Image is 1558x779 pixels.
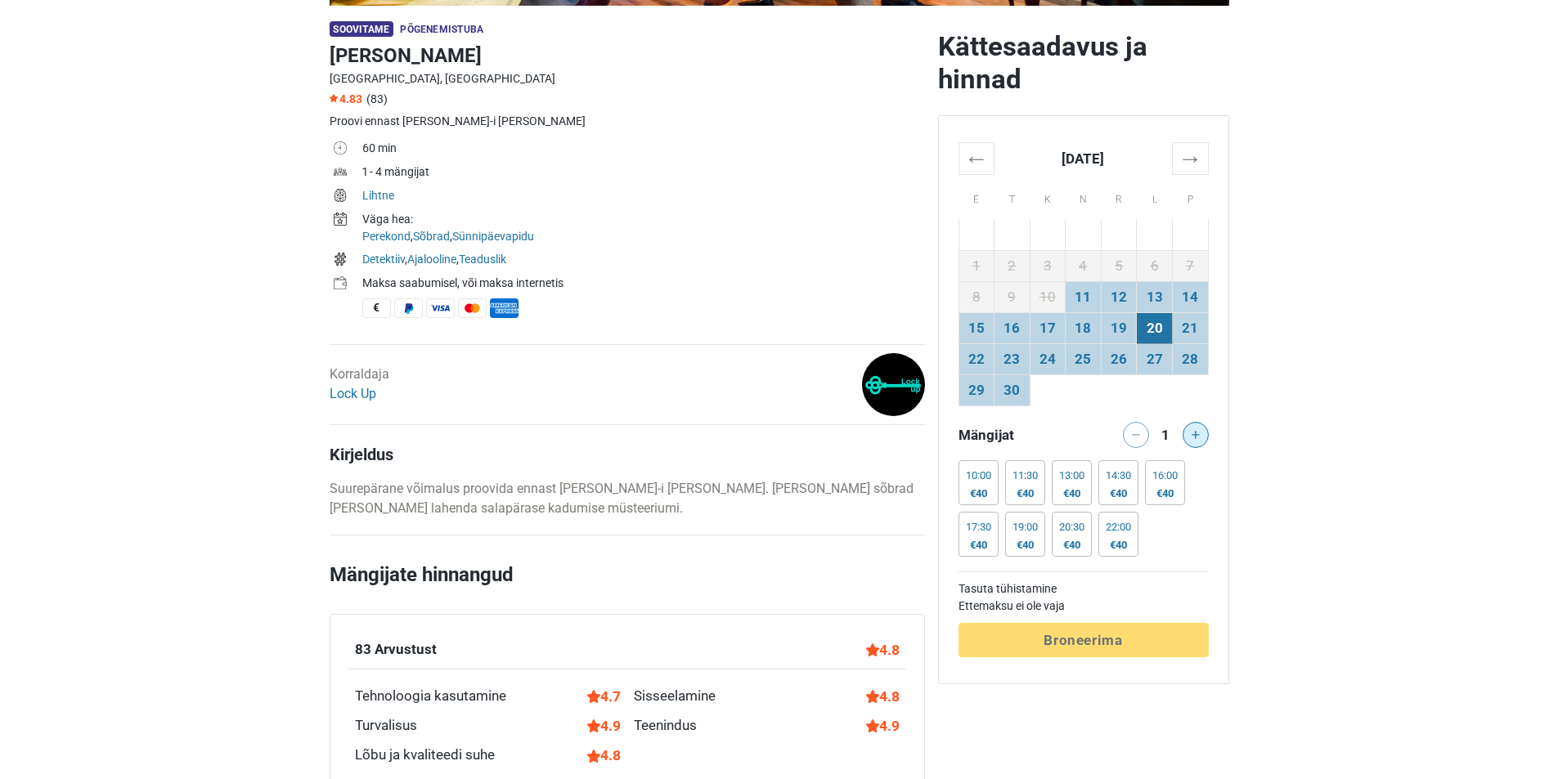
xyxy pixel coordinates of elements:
[1172,281,1208,312] td: 14
[1172,174,1208,219] th: P
[959,343,995,374] td: 22
[1059,487,1084,500] div: €40
[1101,343,1137,374] td: 26
[426,298,455,318] span: Visa
[362,253,405,266] a: Detektiiv
[330,479,925,518] p: Suurepärane võimalus proovida ennast [PERSON_NAME]-i [PERSON_NAME]. [PERSON_NAME] sõbrad [PERSON_...
[1030,343,1066,374] td: 24
[1137,312,1173,343] td: 20
[1030,250,1066,281] td: 3
[355,686,506,707] div: Tehnoloogia kasutamine
[1152,487,1178,500] div: €40
[362,249,925,273] td: , ,
[355,639,437,660] div: 83 Arvustust
[452,230,534,243] a: Sünnipäevapidu
[966,521,991,534] div: 17:30
[995,250,1030,281] td: 2
[995,281,1030,312] td: 9
[330,70,925,87] div: [GEOGRAPHIC_DATA], [GEOGRAPHIC_DATA]
[966,539,991,552] div: €40
[634,686,716,707] div: Sisseelamine
[959,580,1209,598] td: Tasuta tühistamine
[866,686,900,707] div: 4.8
[862,353,925,416] img: 38af86134b65d0f1l.png
[330,92,362,105] span: 4.83
[995,343,1030,374] td: 23
[362,189,394,202] a: Lihtne
[1012,469,1038,482] div: 11:30
[330,560,925,614] h2: Mängijate hinnangud
[1101,174,1137,219] th: R
[959,174,995,219] th: E
[330,21,394,37] span: Soovitame
[1137,250,1173,281] td: 6
[587,686,621,707] div: 4.7
[1106,487,1131,500] div: €40
[1172,312,1208,343] td: 21
[1059,521,1084,534] div: 20:30
[1101,281,1137,312] td: 12
[330,386,376,401] a: Lock Up
[966,487,991,500] div: €40
[400,24,483,35] span: Põgenemistuba
[1106,521,1131,534] div: 22:00
[355,745,495,766] div: Lõbu ja kvaliteedi suhe
[959,142,995,174] th: ←
[330,445,925,464] h4: Kirjeldus
[1066,250,1102,281] td: 4
[330,113,925,130] div: Proovi ennast [PERSON_NAME]-i [PERSON_NAME]
[634,715,697,736] div: Teenindus
[959,281,995,312] td: 8
[587,745,621,766] div: 4.8
[1137,174,1173,219] th: L
[866,715,900,736] div: 4.9
[330,94,338,102] img: Star
[458,298,487,318] span: MasterCard
[995,174,1030,219] th: T
[330,365,389,404] div: Korraldaja
[1030,174,1066,219] th: K
[959,312,995,343] td: 15
[362,209,925,249] td: , ,
[1172,142,1208,174] th: →
[1172,343,1208,374] td: 28
[1030,312,1066,343] td: 17
[1012,521,1038,534] div: 19:00
[1137,281,1173,312] td: 13
[1172,250,1208,281] td: 7
[1137,343,1173,374] td: 27
[459,253,506,266] a: Teaduslik
[355,715,417,736] div: Turvalisus
[366,92,388,105] span: (83)
[1106,539,1131,552] div: €40
[995,312,1030,343] td: 16
[330,41,925,70] h1: [PERSON_NAME]
[1012,487,1038,500] div: €40
[362,275,925,292] div: Maksa saabumisel, või maksa internetis
[1066,281,1102,312] td: 11
[587,715,621,736] div: 4.9
[952,422,1084,448] div: Mängijat
[866,639,900,660] div: 4.8
[1066,174,1102,219] th: N
[1106,469,1131,482] div: 14:30
[1152,469,1178,482] div: 16:00
[959,374,995,405] td: 29
[995,142,1173,174] th: [DATE]
[995,374,1030,405] td: 30
[1101,312,1137,343] td: 19
[1066,343,1102,374] td: 25
[1066,312,1102,343] td: 18
[413,230,450,243] a: Sõbrad
[938,30,1229,96] h2: Kättesaadavus ja hinnad
[959,598,1209,615] td: Ettemaksu ei ole vaja
[1156,422,1175,445] div: 1
[959,250,995,281] td: 1
[1059,469,1084,482] div: 13:00
[362,230,411,243] a: Perekond
[1012,539,1038,552] div: €40
[362,211,925,228] div: Väga hea:
[407,253,456,266] a: Ajalooline
[362,138,925,162] td: 60 min
[1101,250,1137,281] td: 5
